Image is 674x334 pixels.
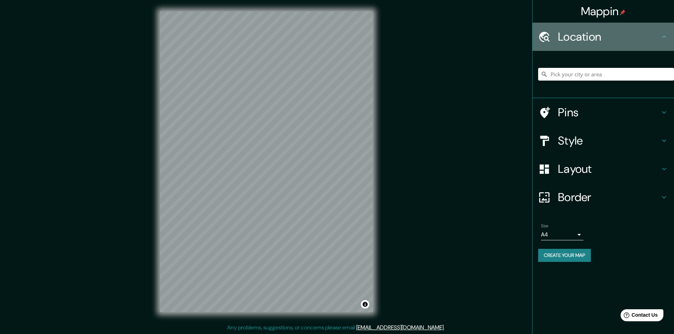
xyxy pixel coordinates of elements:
img: pin-icon.png [620,10,626,15]
h4: Pins [558,105,660,119]
div: . [446,323,447,332]
div: A4 [541,229,583,240]
canvas: Map [160,11,373,312]
h4: Border [558,190,660,204]
label: Size [541,223,548,229]
h4: Location [558,30,660,44]
input: Pick your city or area [538,68,674,81]
h4: Layout [558,162,660,176]
div: Layout [532,155,674,183]
button: Create your map [538,249,591,262]
h4: Mappin [581,4,626,18]
h4: Style [558,134,660,148]
a: [EMAIL_ADDRESS][DOMAIN_NAME] [356,324,444,331]
div: Border [532,183,674,211]
div: Location [532,23,674,51]
div: Style [532,127,674,155]
div: . [445,323,446,332]
iframe: Help widget launcher [611,306,666,326]
p: Any problems, suggestions, or concerns please email . [227,323,445,332]
div: Pins [532,98,674,127]
button: Toggle attribution [361,300,369,309]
